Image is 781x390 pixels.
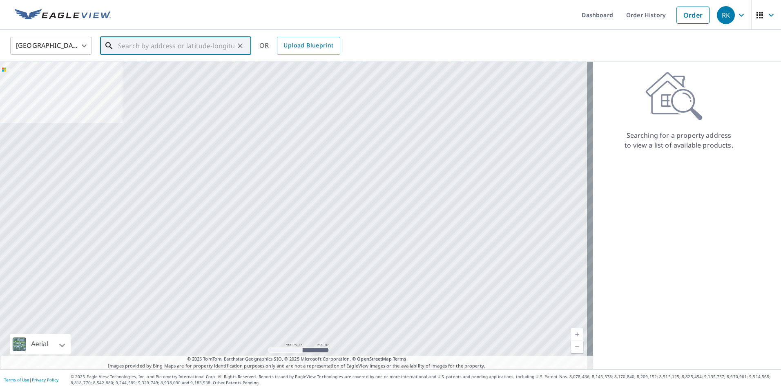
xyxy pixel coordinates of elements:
div: RK [717,6,735,24]
p: Searching for a property address to view a list of available products. [624,130,734,150]
div: OR [259,37,340,55]
p: | [4,377,58,382]
p: © 2025 Eagle View Technologies, Inc. and Pictometry International Corp. All Rights Reserved. Repo... [71,374,777,386]
img: EV Logo [15,9,111,21]
span: © 2025 TomTom, Earthstar Geographics SIO, © 2025 Microsoft Corporation, © [187,356,406,363]
input: Search by address or latitude-longitude [118,34,234,57]
a: Terms of Use [4,377,29,383]
div: [GEOGRAPHIC_DATA] [10,34,92,57]
button: Clear [234,40,246,52]
a: Current Level 5, Zoom Out [571,341,583,353]
a: Upload Blueprint [277,37,340,55]
span: Upload Blueprint [283,40,333,51]
a: Terms [393,356,406,362]
div: Aerial [29,334,51,354]
a: Privacy Policy [32,377,58,383]
a: OpenStreetMap [357,356,391,362]
div: Aerial [10,334,71,354]
a: Current Level 5, Zoom In [571,328,583,341]
a: Order [676,7,710,24]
